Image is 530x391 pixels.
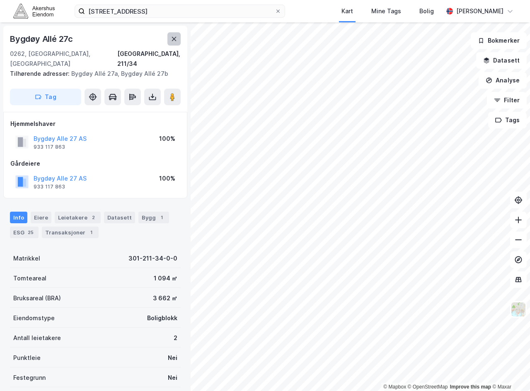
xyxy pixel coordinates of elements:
[168,373,177,383] div: Nei
[26,228,35,237] div: 25
[10,70,71,77] span: Tilhørende adresser:
[10,49,117,69] div: 0262, [GEOGRAPHIC_DATA], [GEOGRAPHIC_DATA]
[154,273,177,283] div: 1 094 ㎡
[10,89,81,105] button: Tag
[159,134,175,144] div: 100%
[476,52,527,69] button: Datasett
[456,6,503,16] div: [PERSON_NAME]
[168,353,177,363] div: Nei
[13,313,55,323] div: Eiendomstype
[89,213,97,222] div: 2
[479,72,527,89] button: Analyse
[55,212,101,223] div: Leietakere
[13,293,61,303] div: Bruksareal (BRA)
[489,351,530,391] iframe: Chat Widget
[487,92,527,109] button: Filter
[13,333,61,343] div: Antall leietakere
[13,353,41,363] div: Punktleie
[10,119,180,129] div: Hjemmelshaver
[10,227,39,238] div: ESG
[157,213,166,222] div: 1
[371,6,401,16] div: Mine Tags
[104,212,135,223] div: Datasett
[511,302,526,317] img: Z
[42,227,99,238] div: Transaksjoner
[153,293,177,303] div: 3 662 ㎡
[10,159,180,169] div: Gårdeiere
[10,32,75,46] div: Bygdøy Allé 27c
[10,69,174,79] div: Bygdøy Allé 27a, Bygdøy Allé 27b
[383,384,406,390] a: Mapbox
[10,212,27,223] div: Info
[13,253,40,263] div: Matrikkel
[450,384,491,390] a: Improve this map
[159,174,175,183] div: 100%
[13,4,55,18] img: akershus-eiendom-logo.9091f326c980b4bce74ccdd9f866810c.svg
[341,6,353,16] div: Kart
[128,253,177,263] div: 301-211-34-0-0
[147,313,177,323] div: Boligblokk
[31,212,51,223] div: Eiere
[34,144,65,150] div: 933 117 863
[174,333,177,343] div: 2
[13,373,46,383] div: Festegrunn
[489,351,530,391] div: Kontrollprogram for chat
[13,273,46,283] div: Tomteareal
[138,212,169,223] div: Bygg
[85,5,275,17] input: Søk på adresse, matrikkel, gårdeiere, leietakere eller personer
[34,183,65,190] div: 933 117 863
[419,6,434,16] div: Bolig
[117,49,181,69] div: [GEOGRAPHIC_DATA], 211/34
[471,32,527,49] button: Bokmerker
[87,228,95,237] div: 1
[488,112,527,128] button: Tags
[408,384,448,390] a: OpenStreetMap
